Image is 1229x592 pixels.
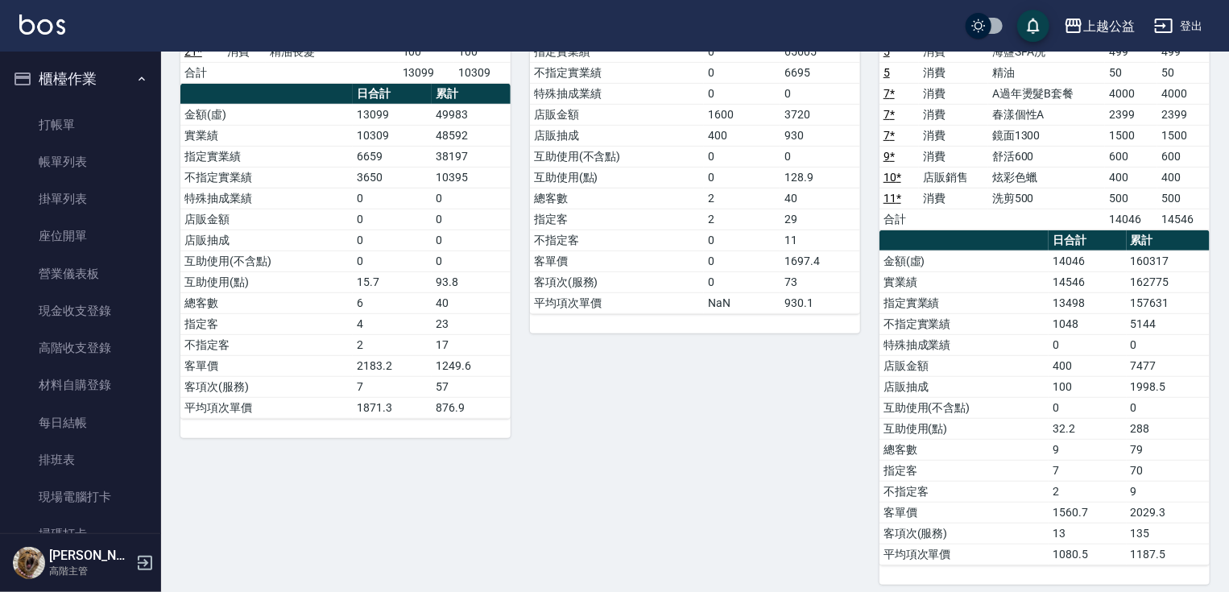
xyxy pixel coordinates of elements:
td: 店販銷售 [919,167,988,188]
td: 消費 [919,62,988,83]
td: 總客數 [879,439,1049,460]
td: 128.9 [780,167,860,188]
td: 客項次(服務) [180,376,353,397]
td: 指定客 [530,209,704,230]
td: 32.2 [1049,418,1126,439]
a: 現金收支登錄 [6,292,155,329]
td: 互助使用(不含點) [879,397,1049,418]
td: 0 [704,250,780,271]
td: 1697.4 [780,250,860,271]
td: 65605 [780,41,860,62]
td: 930 [780,125,860,146]
td: 57 [432,376,511,397]
td: 消費 [919,188,988,209]
td: 0 [432,209,511,230]
td: 400 [1157,167,1210,188]
td: 2 [1049,481,1126,502]
td: 互助使用(點) [180,271,353,292]
td: 0 [353,188,432,209]
a: 5 [883,66,890,79]
a: 高階收支登錄 [6,329,155,366]
td: 38197 [432,146,511,167]
td: 0 [432,250,511,271]
td: 消費 [223,41,266,62]
td: 客項次(服務) [879,523,1049,544]
td: 0 [704,271,780,292]
td: 0 [704,167,780,188]
td: 29 [780,209,860,230]
td: 店販金額 [879,355,1049,376]
td: 13 [1049,523,1126,544]
td: 店販抽成 [879,376,1049,397]
td: 288 [1127,418,1210,439]
td: 50 [1105,62,1157,83]
td: 指定客 [180,313,353,334]
td: 2 [704,188,780,209]
td: 2399 [1105,104,1157,125]
td: 2029.3 [1127,502,1210,523]
td: 2 [704,209,780,230]
td: 0 [704,146,780,167]
td: 消費 [919,83,988,104]
td: 互助使用(不含點) [530,146,704,167]
td: 49983 [432,104,511,125]
td: 不指定客 [879,481,1049,502]
th: 累計 [432,84,511,105]
td: 1048 [1049,313,1126,334]
table: a dense table [180,84,511,419]
td: 499 [1105,41,1157,62]
td: 50 [1157,62,1210,83]
td: 鏡面1300 [988,125,1105,146]
td: 0 [704,62,780,83]
td: 不指定客 [180,334,353,355]
td: 73 [780,271,860,292]
td: 3720 [780,104,860,125]
td: 6 [353,292,432,313]
td: 160317 [1127,250,1210,271]
td: 金額(虛) [879,250,1049,271]
td: 400 [1049,355,1126,376]
button: 上越公益 [1057,10,1141,43]
td: 13099 [399,62,455,83]
td: 合計 [879,209,919,230]
td: 1500 [1157,125,1210,146]
td: 500 [1105,188,1157,209]
td: 不指定客 [530,230,704,250]
td: 23 [432,313,511,334]
td: 合計 [180,62,223,83]
td: 400 [1105,167,1157,188]
td: 客單價 [879,502,1049,523]
td: 店販抽成 [530,125,704,146]
td: 指定實業績 [879,292,1049,313]
td: 10395 [432,167,511,188]
td: 6659 [353,146,432,167]
a: 材料自購登錄 [6,366,155,404]
td: 1998.5 [1127,376,1210,397]
a: 打帳單 [6,106,155,143]
td: 0 [1127,334,1210,355]
td: 1600 [704,104,780,125]
td: 互助使用(點) [530,167,704,188]
td: 0 [353,250,432,271]
td: 消費 [919,41,988,62]
td: 600 [1105,146,1157,167]
td: 135 [1127,523,1210,544]
td: 79 [1127,439,1210,460]
div: 上越公益 [1083,16,1135,36]
a: 營業儀表板 [6,255,155,292]
td: 13099 [353,104,432,125]
td: 9 [1049,439,1126,460]
td: 930.1 [780,292,860,313]
td: 4000 [1105,83,1157,104]
td: 互助使用(點) [879,418,1049,439]
td: 店販金額 [180,209,353,230]
td: 7 [353,376,432,397]
button: save [1017,10,1049,42]
td: 平均項次單價 [879,544,1049,565]
td: 實業績 [180,125,353,146]
td: 3650 [353,167,432,188]
td: 特殊抽成業績 [879,334,1049,355]
td: 499 [1157,41,1210,62]
td: 平均項次單價 [530,292,704,313]
a: 帳單列表 [6,143,155,180]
